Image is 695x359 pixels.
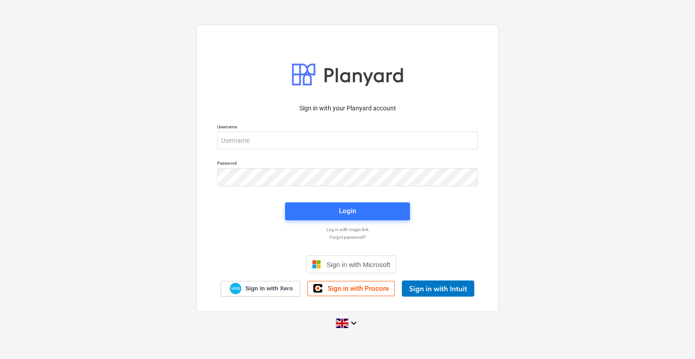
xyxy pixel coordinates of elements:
[348,318,359,328] i: keyboard_arrow_down
[217,104,478,113] p: Sign in with your Planyard account
[221,281,301,297] a: Sign in with Xero
[217,131,478,149] input: Username
[217,160,478,168] p: Password
[230,283,241,295] img: Xero logo
[213,227,482,232] a: Log in with magic link
[213,234,482,240] a: Forgot password?
[245,285,293,293] span: Sign in with Xero
[312,260,321,269] img: Microsoft logo
[217,124,478,131] p: Username
[285,202,410,220] button: Login
[307,281,395,296] a: Sign in with Procore
[326,261,390,268] span: Sign in with Microsoft
[328,285,389,293] span: Sign in with Procore
[339,205,356,217] div: Login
